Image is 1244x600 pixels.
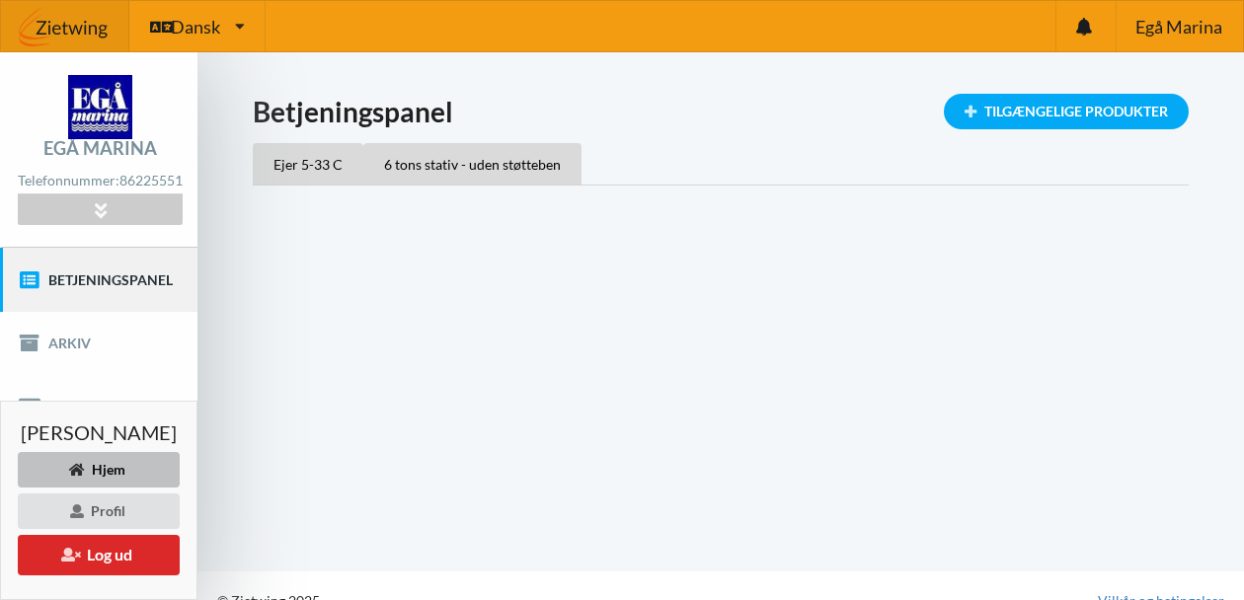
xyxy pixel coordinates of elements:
[363,143,582,185] div: 6 tons stativ - uden støtteben
[171,18,220,36] span: Dansk
[18,452,180,487] div: Hjem
[18,168,182,194] div: Telefonnummer:
[43,139,157,157] div: Egå Marina
[253,143,363,185] div: Ejer 5-33 C
[18,535,180,575] button: Log ud
[253,94,1189,129] h1: Betjeningspanel
[18,493,180,529] div: Profil
[1135,18,1222,36] span: Egå Marina
[119,172,183,188] strong: 86225551
[68,75,132,139] img: logo
[21,422,177,442] span: [PERSON_NAME]
[944,94,1189,129] div: Tilgængelige Produkter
